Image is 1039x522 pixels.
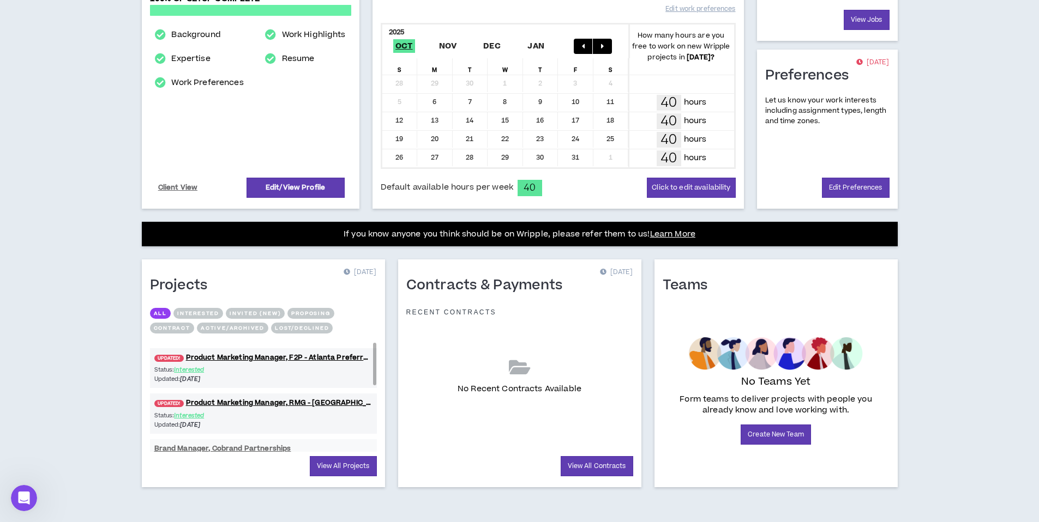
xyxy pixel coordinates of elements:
a: Client View [157,178,200,197]
a: View Jobs [844,10,890,30]
div: F [558,58,593,75]
button: Click to edit availability [647,178,735,198]
p: hours [684,133,707,145]
div: S [593,58,629,75]
a: Resume [282,52,315,65]
span: UPDATED! [154,400,184,407]
p: [DATE] [856,57,889,68]
p: Form teams to deliver projects with people you already know and love working with. [667,394,885,416]
p: If you know anyone you think should be on Wripple, please refer them to us! [344,228,695,241]
p: hours [684,152,707,164]
a: Background [171,28,220,41]
button: Contract [150,323,194,333]
p: [DATE] [344,267,376,278]
button: All [150,308,171,319]
span: Interested [174,411,204,420]
p: Updated: [154,374,263,384]
iframe: Intercom live chat [11,485,37,511]
a: Work Preferences [171,76,243,89]
div: M [417,58,453,75]
p: Status: [154,365,263,374]
button: Lost/Declined [271,323,333,333]
a: Learn More [650,228,695,240]
span: Oct [393,39,415,53]
span: Interested [174,366,204,374]
span: Default available hours per week [381,181,513,193]
div: T [523,58,558,75]
a: View All Contracts [561,456,633,476]
div: W [488,58,523,75]
p: [DATE] [600,267,633,278]
p: Recent Contracts [406,308,497,317]
h1: Preferences [765,67,857,84]
img: empty [689,337,863,370]
i: [DATE] [180,421,200,429]
b: [DATE] ? [687,52,714,62]
div: S [382,58,418,75]
span: Nov [437,39,459,53]
h1: Contracts & Payments [406,277,571,294]
a: Expertise [171,52,210,65]
button: Interested [173,308,223,319]
p: How many hours are you free to work on new Wripple projects in [628,30,734,63]
p: Status: [154,411,263,420]
span: Dec [481,39,503,53]
button: Active/Archived [197,323,268,333]
a: Edit Preferences [822,178,890,198]
a: Edit/View Profile [247,178,345,198]
a: UPDATED!Product Marketing Manager, F2P - Atlanta Preferred [150,353,377,363]
a: View All Projects [310,456,377,476]
p: No Recent Contracts Available [458,383,581,395]
a: Create New Team [741,424,811,445]
i: [DATE] [180,375,200,383]
span: UPDATED! [154,355,184,362]
a: Work Highlights [282,28,346,41]
button: Proposing [287,308,334,319]
h1: Teams [663,277,716,294]
div: T [453,58,488,75]
p: Updated: [154,420,263,429]
p: No Teams Yet [741,374,811,390]
p: hours [684,115,707,127]
h1: Projects [150,277,216,294]
p: hours [684,96,707,108]
p: Let us know your work interests including assignment types, length and time zones. [765,95,890,127]
a: UPDATED!Product Marketing Manager, RMG - [GEOGRAPHIC_DATA] Preferred [150,398,377,408]
b: 2025 [389,27,405,37]
button: Invited (new) [226,308,285,319]
span: Jan [525,39,546,53]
